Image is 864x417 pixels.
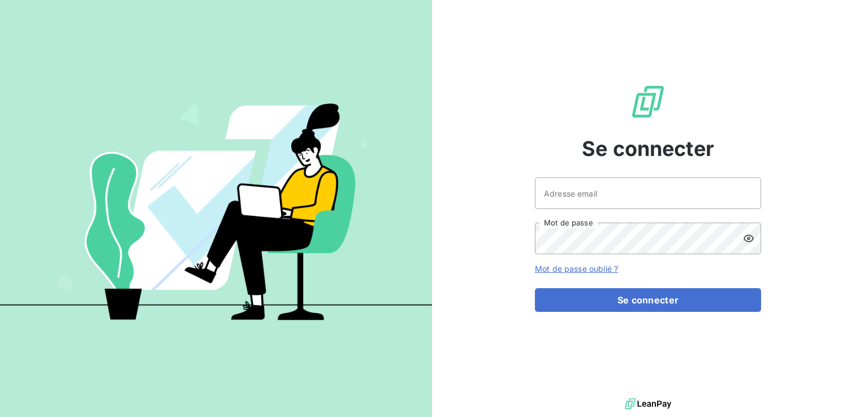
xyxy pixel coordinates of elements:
[535,264,618,273] a: Mot de passe oublié ?
[582,133,714,164] span: Se connecter
[535,288,761,312] button: Se connecter
[625,396,671,412] img: logo
[630,84,666,120] img: Logo LeanPay
[535,177,761,209] input: placeholder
